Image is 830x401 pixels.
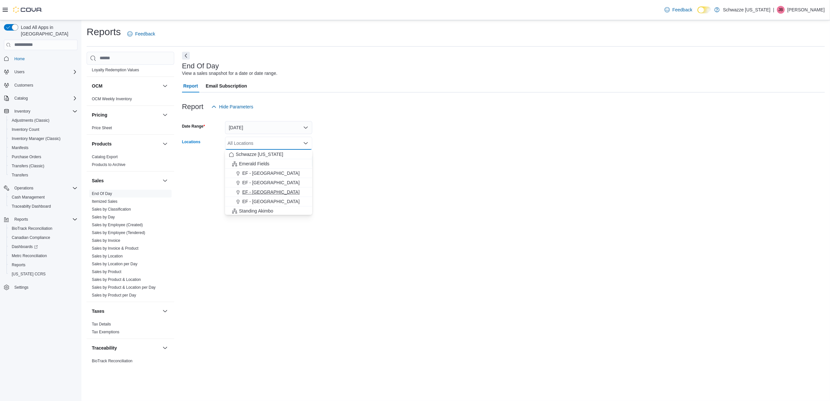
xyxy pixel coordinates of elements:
span: Dashboards [9,243,77,251]
span: Cash Management [9,193,77,201]
span: BioTrack Reconciliation [12,226,52,231]
span: Hide Parameters [219,104,253,110]
a: [US_STATE] CCRS [9,270,48,278]
span: Transfers (Classic) [12,163,44,169]
span: Sales by Product [92,269,121,274]
span: Transfers [12,173,28,178]
div: Jayden Burnette-Latzer [777,6,785,14]
span: Catalog [12,94,77,102]
button: Reports [12,215,31,223]
button: Traceability [161,344,169,352]
span: EF - [GEOGRAPHIC_DATA] [242,189,300,195]
span: EF - [GEOGRAPHIC_DATA] [242,198,300,205]
a: Sales by Invoice [92,238,120,243]
span: Sales by Day [92,214,115,220]
h3: Sales [92,177,104,184]
img: Cova [13,7,42,13]
span: Home [12,55,77,63]
span: Metrc Reconciliation [12,253,47,258]
a: Customers [12,81,36,89]
a: OCM Weekly Inventory [92,97,132,101]
a: Itemized Sales [92,199,118,204]
a: Products to Archive [92,162,125,167]
span: Operations [12,184,77,192]
span: Traceabilty Dashboard [9,202,77,210]
button: Reports [1,215,80,224]
div: Sales [87,190,174,302]
button: Sales [161,177,169,185]
span: Schwazze [US_STATE] [236,151,283,158]
span: Feedback [672,7,692,13]
div: Loyalty [87,58,174,76]
button: Hide Parameters [209,100,256,113]
button: Taxes [92,308,160,314]
h3: OCM [92,83,103,89]
span: Tax Exemptions [92,329,120,335]
span: Transfers (Classic) [9,162,77,170]
button: Inventory [1,107,80,116]
span: Inventory [14,109,30,114]
button: Inventory [12,107,33,115]
span: Reports [12,262,25,268]
a: Transfers [9,171,31,179]
a: Settings [12,283,31,291]
a: End Of Day [92,191,112,196]
h3: Report [182,103,204,111]
p: Schwazze [US_STATE] [723,6,770,14]
span: BioTrack Reconciliation [9,225,77,232]
button: Transfers [7,171,80,180]
button: Cash Management [7,193,80,202]
a: Sales by Employee (Created) [92,223,143,227]
span: Sales by Location per Day [92,261,137,267]
div: View a sales snapshot for a date or date range. [182,70,277,77]
button: Close list of options [303,141,308,146]
a: Canadian Compliance [9,234,53,242]
span: Home [14,56,25,62]
span: Customers [12,81,77,89]
span: Catalog Export [92,154,118,159]
a: Adjustments (Classic) [9,117,52,124]
span: Customers [14,83,33,88]
a: Dashboards [9,243,40,251]
button: Products [92,141,160,147]
button: Inventory Count [7,125,80,134]
span: Feedback [135,31,155,37]
span: Settings [12,283,77,291]
button: EF - [GEOGRAPHIC_DATA] [225,197,312,206]
h3: End Of Day [182,62,219,70]
span: Users [12,68,77,76]
div: Taxes [87,320,174,339]
span: Adjustments (Classic) [12,118,49,123]
a: Manifests [9,144,31,152]
button: Pricing [92,112,160,118]
span: Canadian Compliance [12,235,50,240]
span: Products to Archive [92,162,125,167]
a: Reports [9,261,28,269]
span: Canadian Compliance [9,234,77,242]
span: Purchase Orders [9,153,77,161]
span: Report [183,79,198,92]
a: Home [12,55,27,63]
span: Metrc Reconciliation [9,252,77,260]
label: Date Range [182,124,205,129]
span: Inventory [12,107,77,115]
a: Traceabilty Dashboard [9,202,53,210]
h3: Traceability [92,345,117,351]
button: [DATE] [225,121,312,134]
span: JB [779,6,783,14]
button: Transfers (Classic) [7,161,80,171]
a: Sales by Classification [92,207,131,212]
span: Settings [14,285,28,290]
a: Dashboards [7,242,80,251]
button: Traceabilty Dashboard [7,202,80,211]
span: Reports [14,217,28,222]
p: | [773,6,774,14]
span: Sales by Employee (Tendered) [92,230,145,235]
span: Manifests [12,145,28,150]
span: Traceabilty Dashboard [12,204,51,209]
button: EF - [GEOGRAPHIC_DATA] [225,178,312,187]
nav: Complex example [4,51,77,309]
span: Email Subscription [206,79,247,92]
